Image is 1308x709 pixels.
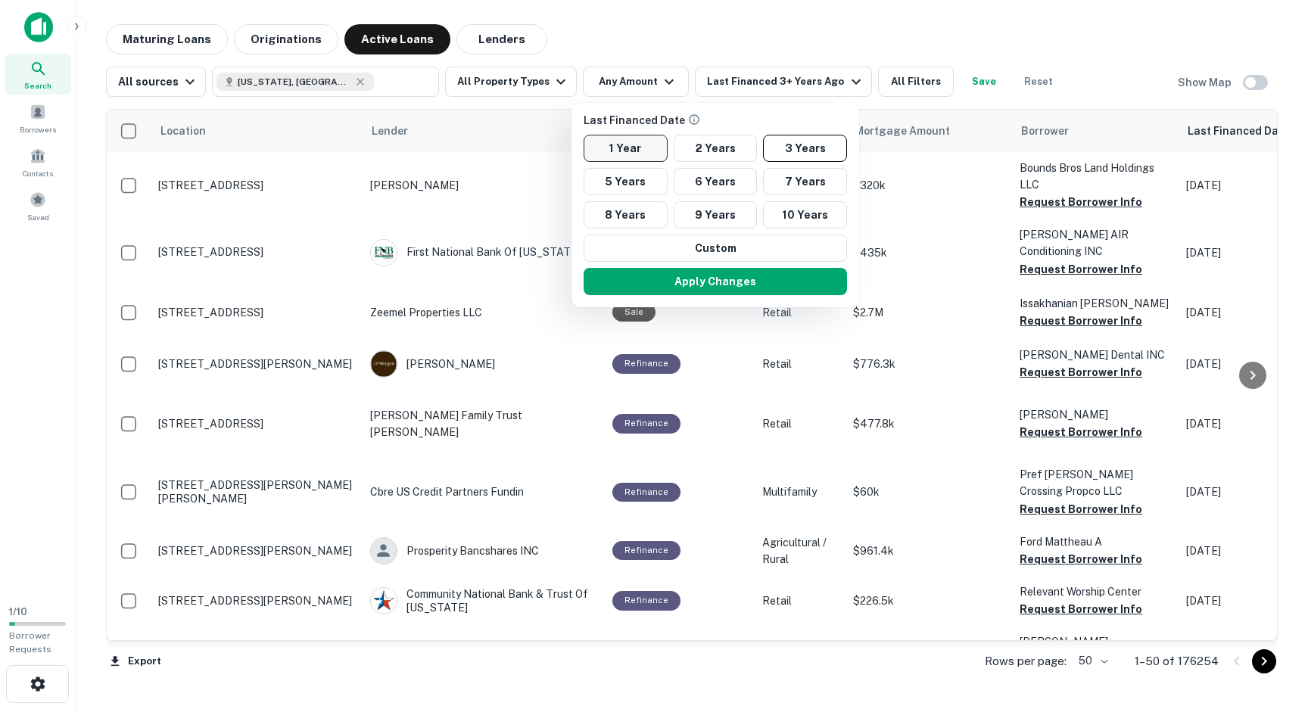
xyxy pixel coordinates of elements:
button: 9 Years [674,201,758,229]
button: 7 Years [763,168,847,195]
button: 1 Year [584,135,668,162]
iframe: Chat Widget [1232,588,1308,661]
button: 5 Years [584,168,668,195]
button: 6 Years [674,168,758,195]
button: 8 Years [584,201,668,229]
svg: Find loans based on the last time they were sold or refinanced. [688,114,700,126]
p: Last Financed Date [584,112,853,129]
button: 2 Years [674,135,758,162]
button: 10 Years [763,201,847,229]
button: Apply Changes [584,268,847,295]
button: Custom [584,235,847,262]
button: 3 Years [763,135,847,162]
